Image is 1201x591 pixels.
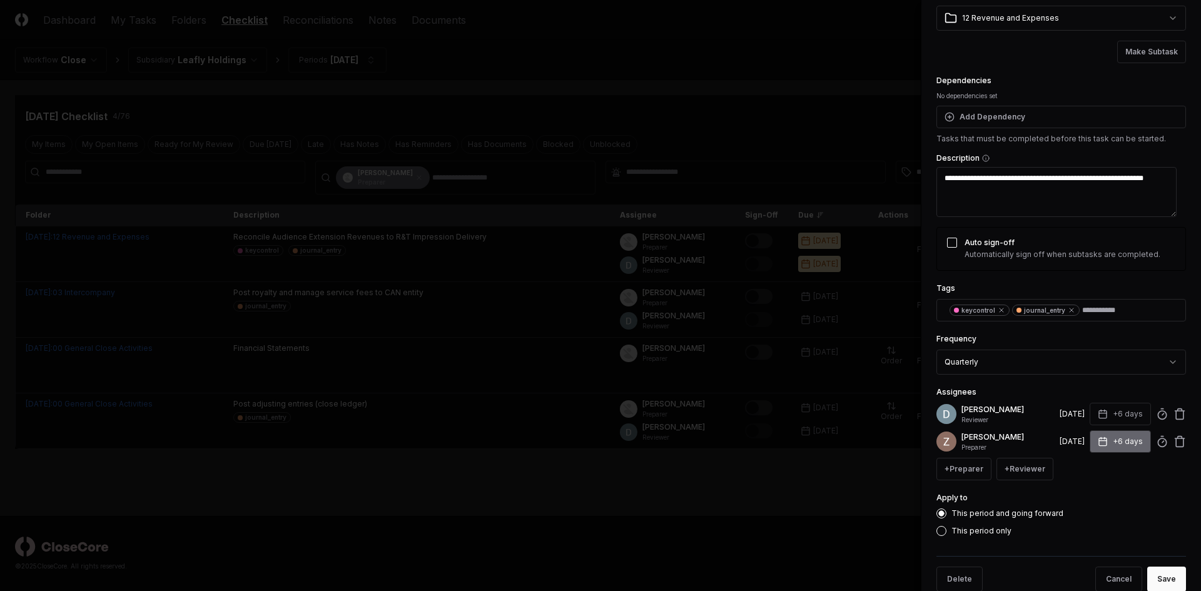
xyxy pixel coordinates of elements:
p: Tasks that must be completed before this task can be started. [936,133,1186,144]
button: Make Subtask [1117,41,1186,63]
img: ACg8ocLeIi4Jlns6Fsr4lO0wQ1XJrFQvF4yUjbLrd1AsCAOmrfa1KQ=s96-c [936,404,956,424]
button: +Reviewer [996,458,1053,480]
button: +6 days [1090,403,1151,425]
button: Add Dependency [936,106,1186,128]
button: Description [982,154,990,162]
label: Description [936,154,1186,162]
div: journal_entry [1024,306,1075,315]
p: Automatically sign off when subtasks are completed. [965,249,1160,260]
p: [PERSON_NAME] [961,404,1055,415]
button: +6 days [1090,430,1151,453]
label: This period and going forward [951,510,1063,517]
div: [DATE] [1060,436,1085,447]
label: Assignees [936,387,976,397]
img: ACg8ocKnDsamp5-SE65NkOhq35AnOBarAXdzXQ03o9g231ijNgHgyA=s96-c [936,432,956,452]
p: [PERSON_NAME] [961,432,1055,443]
label: Apply to [936,493,968,502]
p: Reviewer [961,415,1055,425]
div: keycontrol [961,306,1005,315]
label: Frequency [936,334,976,343]
label: This period only [951,527,1011,535]
div: No dependencies set [936,91,1186,101]
label: Dependencies [936,76,991,85]
p: Preparer [961,443,1055,452]
button: +Preparer [936,458,991,480]
label: Auto sign-off [965,238,1015,247]
div: [DATE] [1060,408,1085,420]
label: Tags [936,283,955,293]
